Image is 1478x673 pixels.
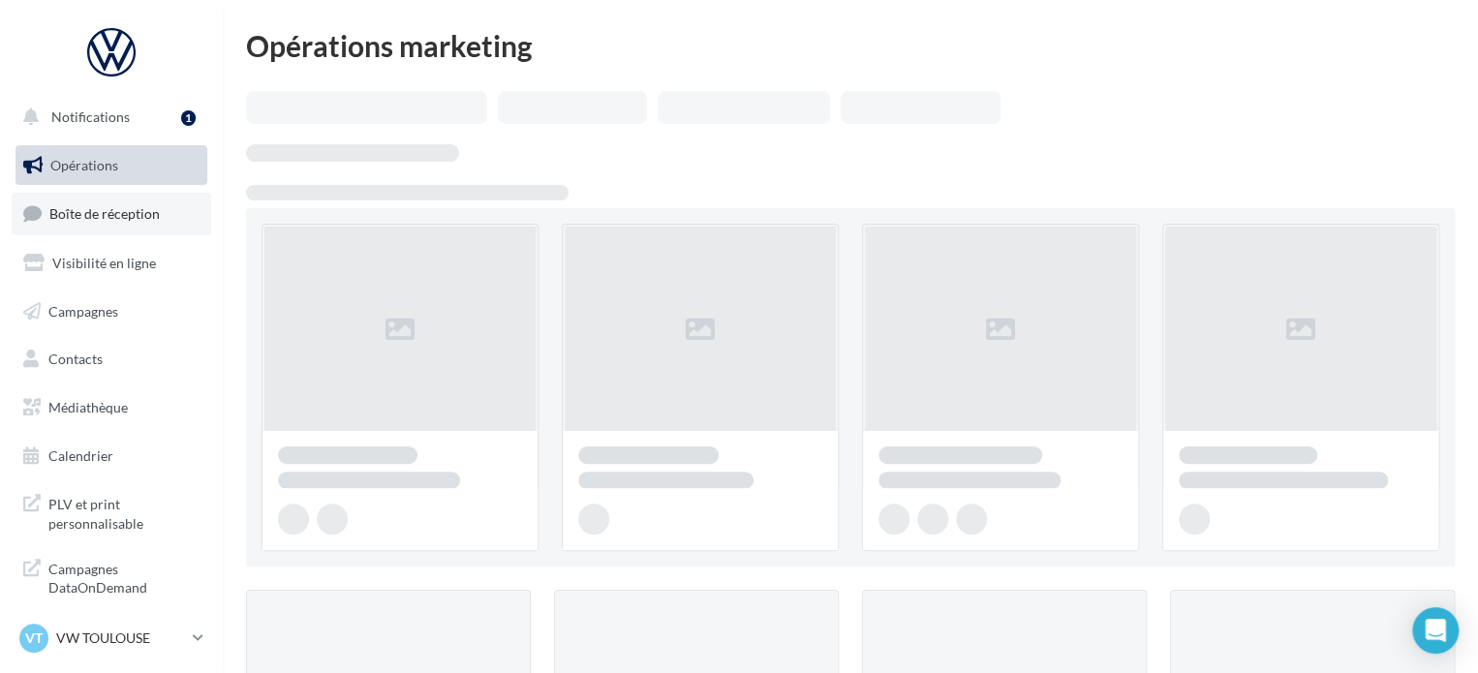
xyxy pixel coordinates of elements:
a: Médiathèque [12,387,211,428]
a: Campagnes [12,291,211,332]
div: Opérations marketing [246,31,1455,60]
span: Visibilité en ligne [52,255,156,271]
span: Campagnes [48,302,118,319]
button: Notifications 1 [12,97,203,138]
span: Contacts [48,351,103,367]
a: Visibilité en ligne [12,243,211,284]
span: Calendrier [48,447,113,464]
div: Open Intercom Messenger [1412,607,1459,654]
a: Campagnes DataOnDemand [12,548,211,605]
span: PLV et print personnalisable [48,491,200,533]
p: VW TOULOUSE [56,628,185,648]
a: Boîte de réception [12,193,211,234]
a: VT VW TOULOUSE [15,620,207,657]
a: Contacts [12,339,211,380]
div: 1 [181,110,196,126]
span: Médiathèque [48,399,128,415]
a: Calendrier [12,436,211,476]
a: Opérations [12,145,211,186]
span: Campagnes DataOnDemand [48,556,200,597]
span: Boîte de réception [49,205,160,222]
span: Opérations [50,157,118,173]
a: PLV et print personnalisable [12,483,211,540]
span: VT [25,628,43,648]
span: Notifications [51,108,130,125]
